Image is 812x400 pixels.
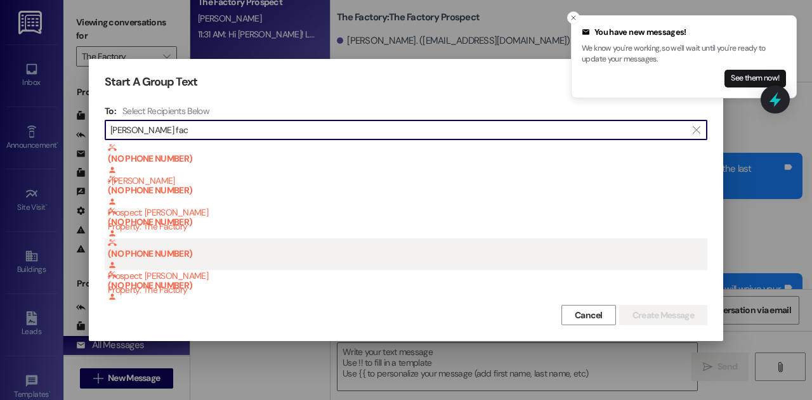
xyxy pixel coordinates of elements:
div: Prospect: [PERSON_NAME] [108,175,707,233]
h4: Select Recipients Below [122,105,209,117]
div: Prospect: [PERSON_NAME] [108,270,707,328]
button: Close toast [567,11,580,24]
input: Search for any contact or apartment [110,121,686,139]
p: We know you're working, so we'll wait until you're ready to update your messages. [582,43,786,65]
div: (NO PHONE NUMBER) Prospect: [PERSON_NAME] [105,270,707,302]
button: See them now! [724,70,786,87]
b: (NO PHONE NUMBER) [108,207,707,228]
i:  [693,125,700,135]
div: (NO PHONE NUMBER) Prospect: [PERSON_NAME]Property: The Factory [105,238,707,270]
div: (NO PHONE NUMBER) Prospect: [PERSON_NAME]Property: The Factory [105,207,707,238]
h3: To: [105,105,116,117]
b: (NO PHONE NUMBER) [108,270,707,291]
button: Cancel [561,305,616,325]
h3: Start A Group Text [105,75,197,89]
b: (NO PHONE NUMBER) [108,143,707,164]
span: Cancel [575,309,603,322]
span: Create Message [632,309,694,322]
div: : [PERSON_NAME] [108,143,707,188]
b: (NO PHONE NUMBER) [108,175,707,196]
b: (NO PHONE NUMBER) [108,238,707,259]
div: (NO PHONE NUMBER) : [PERSON_NAME] [105,143,707,175]
button: Create Message [619,305,707,325]
div: Prospect: [PERSON_NAME] [108,238,707,297]
div: You have new messages! [582,26,786,39]
div: Prospect: [PERSON_NAME] [108,207,707,265]
div: (NO PHONE NUMBER) Prospect: [PERSON_NAME]Property: The Factory [105,175,707,207]
button: Clear text [686,120,707,139]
